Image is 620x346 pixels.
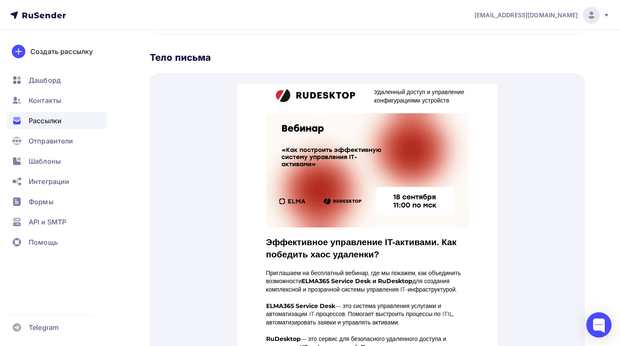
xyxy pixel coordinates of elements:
[7,92,107,109] a: Контакты
[29,218,98,226] strong: ELMA365 Service Desk
[30,46,93,57] div: Создать рассылку
[29,95,61,105] span: Контакты
[29,237,58,247] span: Помощь
[7,72,107,89] a: Дашборд
[29,217,66,227] span: API и SMTP
[29,75,61,85] span: Дашборд
[474,7,610,24] a: [EMAIL_ADDRESS][DOMAIN_NAME]
[150,51,585,63] div: Тело письма
[7,132,107,149] a: Отправители
[29,156,61,166] span: Шаблоны
[7,193,107,210] a: Формы
[7,112,107,129] a: Рассылки
[474,11,578,19] span: [EMAIL_ADDRESS][DOMAIN_NAME]
[137,4,231,21] p: Удаленный доступ и управление конфигурациями устройств
[29,322,59,332] span: Telegram
[65,193,175,201] strong: ELMA365 Service Desk и RuDesktop
[29,116,62,126] span: Рассылки
[29,251,64,259] strong: RuDesktop
[29,251,232,284] p: — это сервис для безопасного удаленного доступа и управления ИТ-инфраструктурой. Позволяет мгнове...
[29,197,54,207] span: Формы
[7,153,107,170] a: Шаблоны
[29,153,220,175] strong: Эффективное управление IT-активами. Как победить хаос удаленки?
[29,218,232,251] p: — это система управления услугами и автоматизации IT-процессов. Помогает выстроить процессы по IT...
[29,185,232,218] p: Приглашаем на бесплатный вебинар, где мы покажем, как объединить возможности для создания комплек...
[29,176,69,187] span: Интеграции
[29,136,73,146] span: Отправители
